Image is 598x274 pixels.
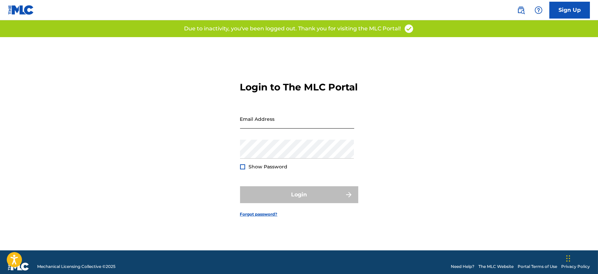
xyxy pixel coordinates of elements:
[249,164,288,170] span: Show Password
[8,5,34,15] img: MLC Logo
[451,264,474,270] a: Need Help?
[532,3,545,17] div: Help
[514,3,528,17] a: Public Search
[478,264,514,270] a: The MLC Website
[404,24,414,34] img: access
[517,6,525,14] img: search
[566,248,570,269] div: Drag
[535,6,543,14] img: help
[518,264,557,270] a: Portal Terms of Use
[240,211,278,217] a: Forgot password?
[184,25,401,33] p: Due to inactivity, you've been logged out. Thank you for visiting the MLC Portal!
[240,81,358,93] h3: Login to The MLC Portal
[549,2,590,19] a: Sign Up
[37,264,115,270] span: Mechanical Licensing Collective © 2025
[561,264,590,270] a: Privacy Policy
[8,263,29,271] img: logo
[564,242,598,274] iframe: Chat Widget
